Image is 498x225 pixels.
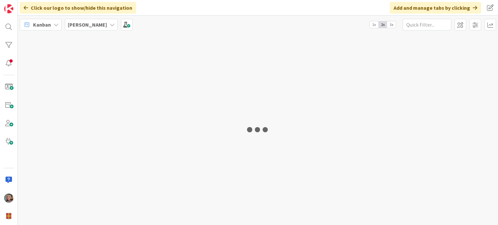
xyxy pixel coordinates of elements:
img: SP [4,194,13,203]
b: [PERSON_NAME] [68,21,107,28]
span: Kanban [33,21,51,29]
img: Visit kanbanzone.com [4,4,13,13]
div: Add and manage tabs by clicking [390,2,481,14]
span: 1x [370,21,378,28]
div: Click our logo to show/hide this navigation [20,2,136,14]
span: 2x [378,21,387,28]
input: Quick Filter... [403,19,451,30]
span: 3x [387,21,396,28]
img: avatar [4,212,13,221]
